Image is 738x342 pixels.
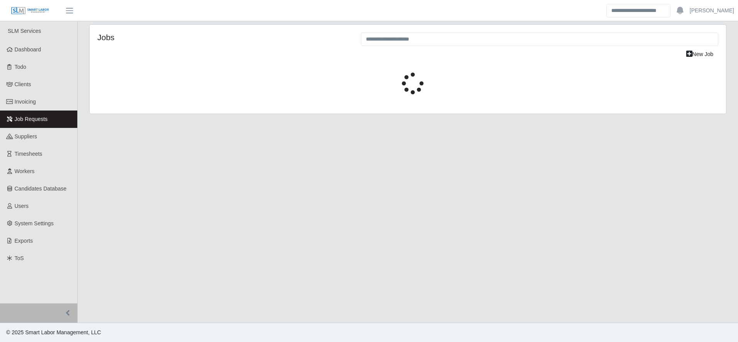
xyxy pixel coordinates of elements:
[15,116,48,122] span: Job Requests
[15,133,37,140] span: Suppliers
[15,99,36,105] span: Invoicing
[6,329,101,335] span: © 2025 Smart Labor Management, LLC
[97,32,349,42] h4: Jobs
[15,185,67,192] span: Candidates Database
[690,7,734,15] a: [PERSON_NAME]
[15,46,41,53] span: Dashboard
[606,4,670,17] input: Search
[15,151,43,157] span: Timesheets
[15,255,24,261] span: ToS
[11,7,49,15] img: SLM Logo
[15,64,26,70] span: Todo
[15,238,33,244] span: Exports
[15,220,54,226] span: System Settings
[681,48,718,61] a: New Job
[15,168,35,174] span: Workers
[8,28,41,34] span: SLM Services
[15,203,29,209] span: Users
[15,81,31,87] span: Clients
